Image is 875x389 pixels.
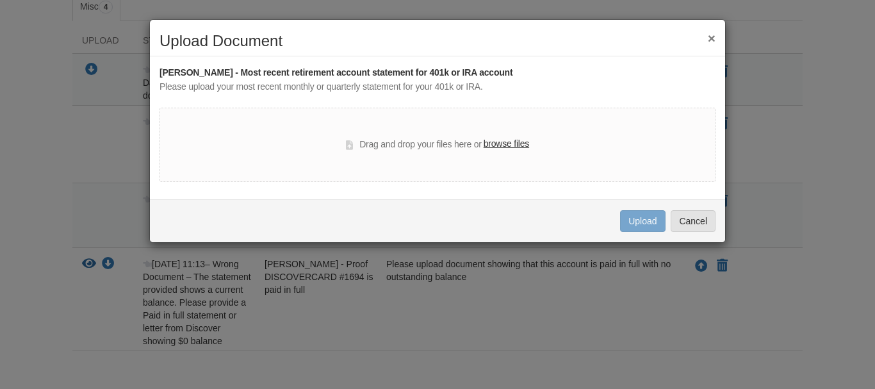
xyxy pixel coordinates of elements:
button: Upload [620,210,665,232]
div: [PERSON_NAME] - Most recent retirement account statement for 401k or IRA account [159,66,716,80]
button: Cancel [671,210,716,232]
button: × [708,31,716,45]
div: Please upload your most recent monthly or quarterly statement for your 401k or IRA. [159,80,716,94]
label: browse files [484,137,529,151]
h2: Upload Document [159,33,716,49]
div: Drag and drop your files here or [346,137,529,153]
